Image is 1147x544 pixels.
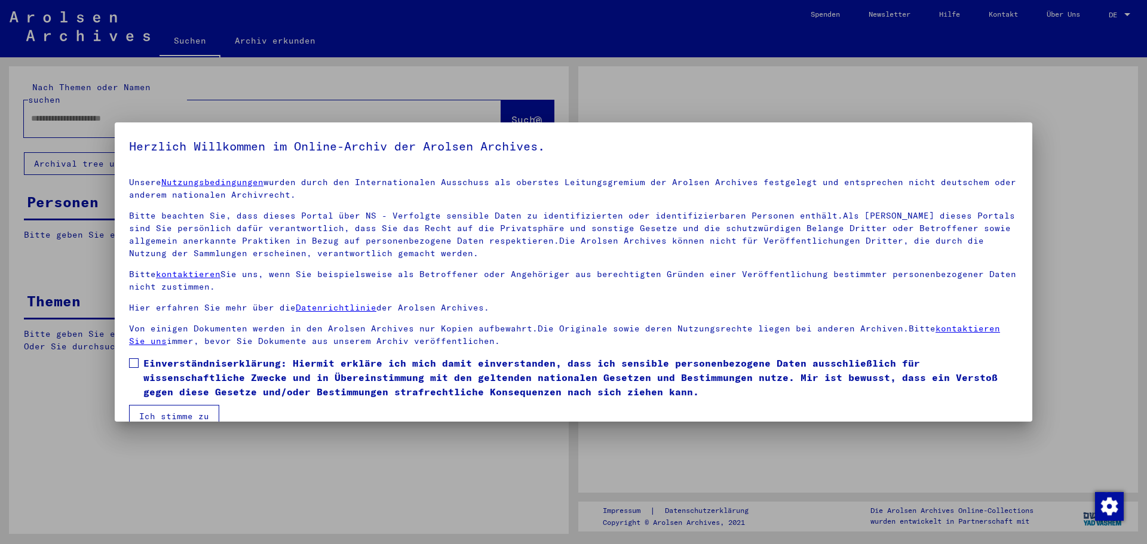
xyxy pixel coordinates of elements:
[129,268,1018,293] p: Bitte Sie uns, wenn Sie beispielsweise als Betroffener oder Angehöriger aus berechtigten Gründen ...
[129,176,1018,201] p: Unsere wurden durch den Internationalen Ausschuss als oberstes Leitungsgremium der Arolsen Archiv...
[129,137,1018,156] h5: Herzlich Willkommen im Online-Archiv der Arolsen Archives.
[1094,491,1123,520] div: Zustimmung ändern
[1095,492,1124,521] img: Zustimmung ändern
[143,356,1018,399] span: Einverständniserklärung: Hiermit erkläre ich mich damit einverstanden, dass ich sensible personen...
[129,323,1000,346] a: kontaktieren Sie uns
[129,210,1018,260] p: Bitte beachten Sie, dass dieses Portal über NS - Verfolgte sensible Daten zu identifizierten oder...
[129,405,219,428] button: Ich stimme zu
[129,302,1018,314] p: Hier erfahren Sie mehr über die der Arolsen Archives.
[161,177,263,188] a: Nutzungsbedingungen
[129,322,1018,348] p: Von einigen Dokumenten werden in den Arolsen Archives nur Kopien aufbewahrt.Die Originale sowie d...
[156,269,220,279] a: kontaktieren
[296,302,376,313] a: Datenrichtlinie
